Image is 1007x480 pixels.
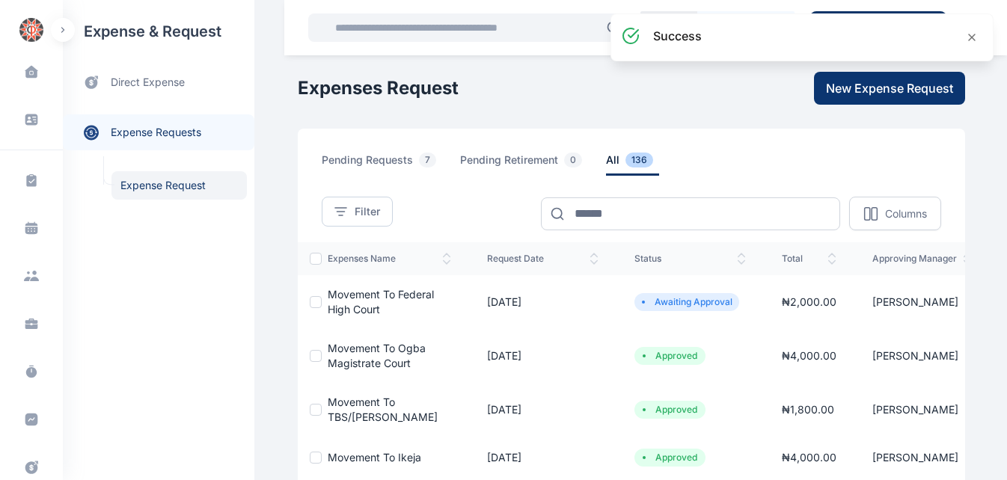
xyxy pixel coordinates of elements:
[854,275,990,329] td: [PERSON_NAME]
[328,342,426,369] a: Movement to Ogba Magistrate Court
[111,75,185,90] span: direct expense
[322,153,442,176] span: pending requests
[826,79,953,97] span: New Expense Request
[640,452,700,464] li: Approved
[322,197,393,227] button: Filter
[634,253,746,265] span: status
[487,253,599,265] span: request date
[328,253,451,265] span: expenses Name
[469,383,616,437] td: [DATE]
[606,153,659,176] span: all
[111,171,247,200] a: Expense Request
[328,288,434,316] a: Movement to Federal High Court
[782,295,836,308] span: ₦ 2,000.00
[298,76,459,100] h1: Expenses Request
[782,403,834,416] span: ₦ 1,800.00
[328,396,438,423] a: Movement to TBS/[PERSON_NAME]
[63,63,254,102] a: direct expense
[419,153,436,167] span: 7
[885,206,927,221] p: Columns
[63,114,254,150] a: expense requests
[849,197,941,230] button: Columns
[460,153,588,176] span: pending retirement
[328,451,421,464] a: Movement to Ikeja
[640,404,700,416] li: Approved
[469,329,616,383] td: [DATE]
[653,27,702,45] h3: success
[322,153,460,176] a: pending requests7
[469,275,616,329] td: [DATE]
[63,102,254,150] div: expense requests
[564,153,582,167] span: 0
[872,253,972,265] span: approving manager
[355,204,380,219] span: Filter
[854,437,990,479] td: [PERSON_NAME]
[854,383,990,437] td: [PERSON_NAME]
[782,253,836,265] span: total
[606,153,677,176] a: all136
[854,329,990,383] td: [PERSON_NAME]
[640,350,700,362] li: Approved
[625,153,653,167] span: 136
[469,437,616,479] td: [DATE]
[782,451,836,464] span: ₦ 4,000.00
[814,72,965,105] button: New Expense Request
[782,349,836,362] span: ₦ 4,000.00
[460,153,606,176] a: pending retirement0
[640,296,733,308] li: Awaiting Approval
